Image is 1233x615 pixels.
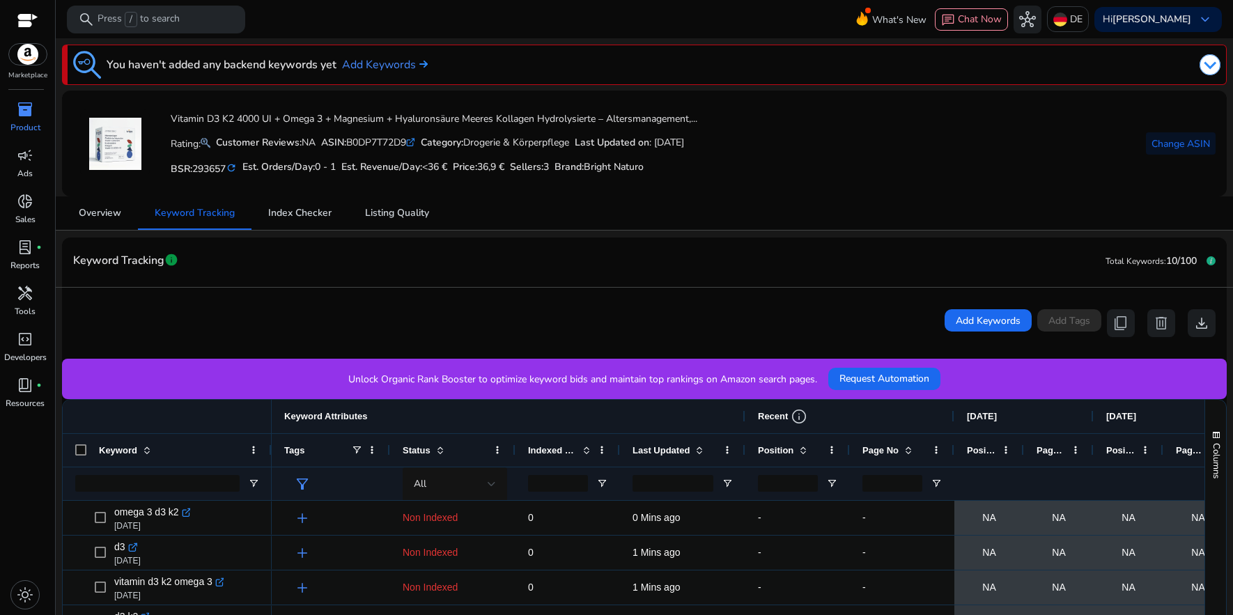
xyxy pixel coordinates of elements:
[633,547,680,558] span: 1 Mins ago
[1146,132,1216,155] button: Change ASIN
[6,397,45,410] p: Resources
[242,162,336,173] h5: Est. Orders/Day:
[633,475,713,492] input: Last Updated Filter Input
[341,162,447,173] h5: Est. Revenue/Day:
[17,285,33,302] span: handyman
[10,121,40,134] p: Product
[633,582,680,593] span: 1 Mins ago
[1200,54,1220,75] img: dropdown-arrow.svg
[17,586,33,603] span: light_mode
[17,239,33,256] span: lab_profile
[982,573,995,602] span: NA
[1191,504,1204,532] span: NA
[935,8,1008,31] button: chatChat Now
[722,478,733,489] button: Open Filter Menu
[555,160,582,173] span: Brand
[294,476,311,492] span: filter_alt
[73,249,164,273] span: Keyword Tracking
[421,136,463,149] b: Category:
[1176,445,1205,456] span: Page No
[284,411,367,421] span: Keyword Attributes
[216,136,302,149] b: Customer Reviews:
[75,475,240,492] input: Keyword Filter Input
[862,582,866,593] span: -
[931,478,942,489] button: Open Filter Menu
[1122,504,1135,532] span: NA
[1014,6,1041,33] button: hub
[967,445,996,456] span: Position
[248,478,259,489] button: Open Filter Menu
[453,162,504,173] h5: Price:
[421,135,569,150] div: Drogerie & Körperpflege
[403,547,458,558] span: Non Indexed
[945,309,1032,332] button: Add Keywords
[862,445,899,456] span: Page No
[1052,538,1065,567] span: NA
[226,162,237,175] mat-icon: refresh
[862,512,866,523] span: -
[477,160,504,173] span: 36,9 €
[294,545,311,561] span: add
[1106,256,1166,267] span: Total Keywords:
[416,60,428,68] img: arrow-right.svg
[1193,315,1210,332] span: download
[1122,573,1135,602] span: NA
[321,136,346,149] b: ASIN:
[171,134,210,151] p: Rating:
[171,160,237,176] h5: BSR:
[1188,309,1216,337] button: download
[1106,445,1135,456] span: Position
[114,537,125,556] span: d3
[1166,254,1197,267] span: 10/100
[17,101,33,118] span: inventory_2
[348,372,817,387] p: Unlock Organic Rank Booster to optimize keyword bids and maintain top rankings on Amazon search p...
[982,538,995,567] span: NA
[114,555,141,566] p: [DATE]
[284,445,304,456] span: Tags
[758,582,761,593] span: -
[596,478,607,489] button: Open Filter Menu
[155,208,235,218] span: Keyword Tracking
[758,475,818,492] input: Position Filter Input
[17,377,33,394] span: book_4
[98,12,180,27] p: Press to search
[967,411,997,421] span: [DATE]
[1197,11,1213,28] span: keyboard_arrow_down
[8,70,47,81] p: Marketplace
[17,167,33,180] p: Ads
[1151,137,1210,151] span: Change ASIN
[1053,13,1067,26] img: de.svg
[342,56,428,73] a: Add Keywords
[114,572,212,591] span: vitamin d3 k2 omega 3
[36,244,42,250] span: fiber_manual_record
[584,160,644,173] span: Bright Naturo
[958,13,1002,26] span: Chat Now
[78,11,95,28] span: search
[403,582,458,593] span: Non Indexed
[15,305,36,318] p: Tools
[758,512,761,523] span: -
[17,147,33,164] span: campaign
[633,512,680,523] span: 0 Mins ago
[528,512,534,523] span: 0
[575,135,684,150] div: : [DATE]
[403,445,431,456] span: Status
[403,512,458,523] span: Non Indexed
[982,504,995,532] span: NA
[862,475,922,492] input: Page No Filter Input
[365,208,429,218] span: Listing Quality
[528,582,534,593] span: 0
[826,478,837,489] button: Open Filter Menu
[1191,573,1204,602] span: NA
[9,44,47,65] img: amazon.svg
[73,51,101,79] img: keyword-tracking.svg
[17,193,33,210] span: donut_small
[164,253,178,267] span: info
[17,331,33,348] span: code_blocks
[543,160,549,173] span: 3
[575,136,649,149] b: Last Updated on
[528,547,534,558] span: 0
[1122,538,1135,567] span: NA
[294,579,311,596] span: add
[216,135,316,150] div: NA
